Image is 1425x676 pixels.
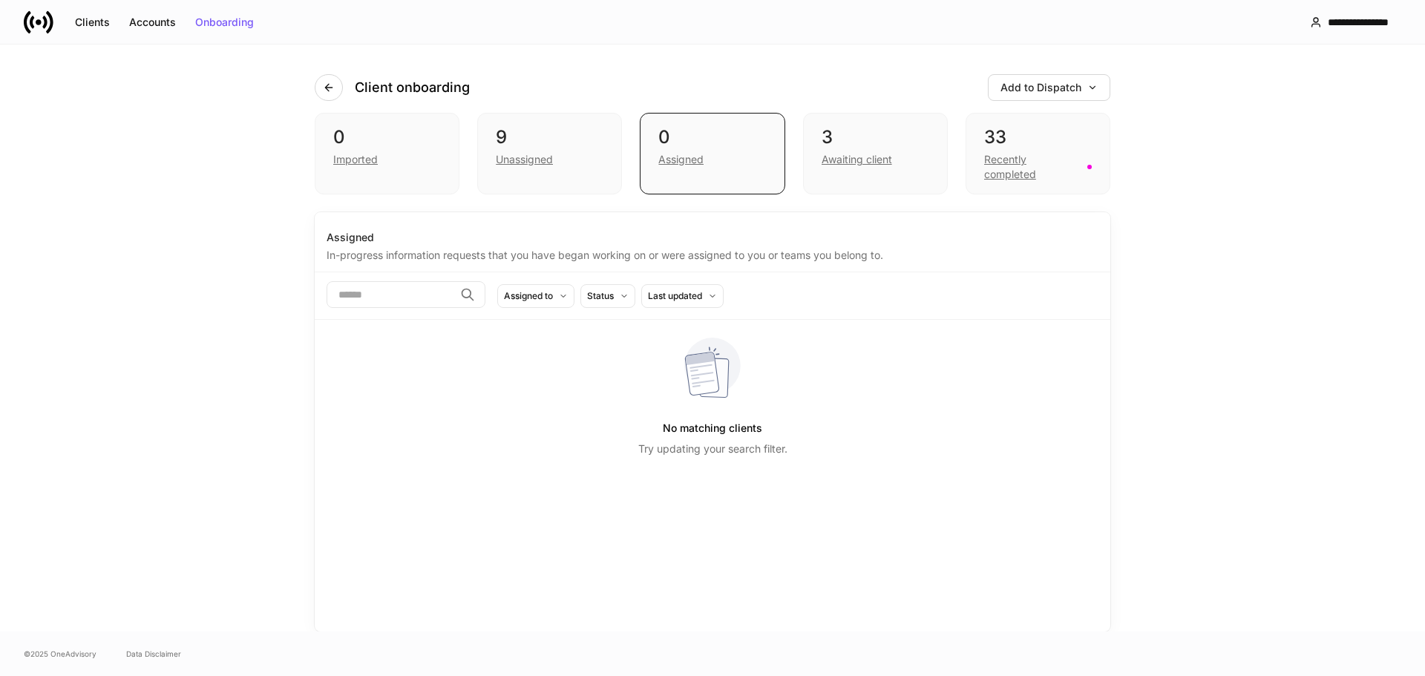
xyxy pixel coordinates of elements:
[966,113,1110,194] div: 33Recently completed
[355,79,470,96] h4: Client onboarding
[327,245,1098,263] div: In-progress information requests that you have began working on or were assigned to you or teams ...
[186,10,263,34] button: Onboarding
[580,284,635,308] button: Status
[658,125,766,149] div: 0
[658,152,704,167] div: Assigned
[640,113,784,194] div: 0Assigned
[75,17,110,27] div: Clients
[333,152,378,167] div: Imported
[822,125,929,149] div: 3
[822,152,892,167] div: Awaiting client
[1000,82,1098,93] div: Add to Dispatch
[195,17,254,27] div: Onboarding
[333,125,441,149] div: 0
[496,152,553,167] div: Unassigned
[24,648,96,660] span: © 2025 OneAdvisory
[126,648,181,660] a: Data Disclaimer
[984,152,1078,182] div: Recently completed
[315,113,459,194] div: 0Imported
[65,10,119,34] button: Clients
[984,125,1092,149] div: 33
[119,10,186,34] button: Accounts
[663,415,762,442] h5: No matching clients
[587,289,614,303] div: Status
[988,74,1110,101] button: Add to Dispatch
[477,113,622,194] div: 9Unassigned
[327,230,1098,245] div: Assigned
[504,289,553,303] div: Assigned to
[496,125,603,149] div: 9
[803,113,948,194] div: 3Awaiting client
[638,442,787,456] p: Try updating your search filter.
[648,289,702,303] div: Last updated
[129,17,176,27] div: Accounts
[497,284,574,308] button: Assigned to
[641,284,724,308] button: Last updated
